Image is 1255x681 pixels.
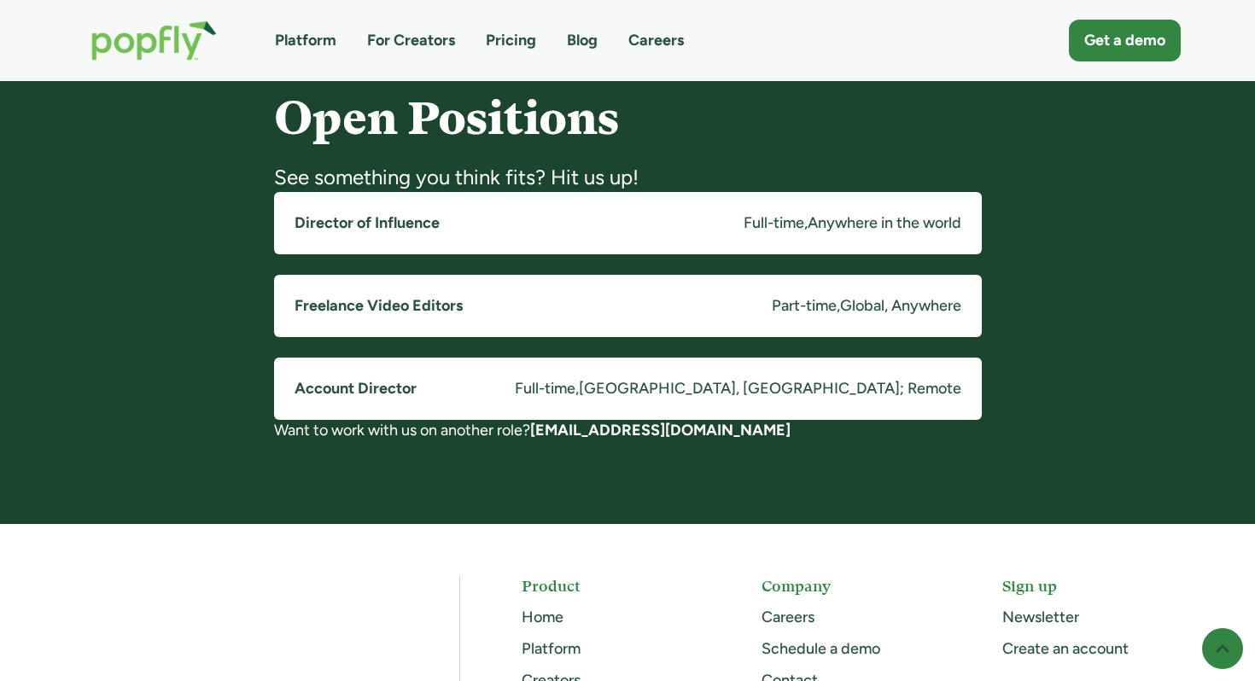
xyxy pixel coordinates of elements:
[575,378,579,399] div: ,
[274,358,982,420] a: Account DirectorFull-time,[GEOGRAPHIC_DATA], [GEOGRAPHIC_DATA]; Remote
[762,608,814,626] a: Careers
[274,275,982,337] a: Freelance Video EditorsPart-time,Global, Anywhere
[274,420,982,441] div: Want to work with us on another role?
[530,421,791,439] a: [EMAIL_ADDRESS][DOMAIN_NAME]
[522,575,700,597] h5: Product
[367,30,455,51] a: For Creators
[74,3,234,78] a: home
[772,295,837,317] div: Part-time
[804,212,808,234] div: ,
[274,164,982,191] div: See something you think fits? Hit us up!
[295,378,417,399] h5: Account Director
[1002,639,1129,658] a: Create an account
[1002,575,1181,597] h5: Sign up
[275,30,336,51] a: Platform
[744,212,804,234] div: Full-time
[762,575,940,597] h5: Company
[1002,608,1079,626] a: Newsletter
[628,30,684,51] a: Careers
[522,639,581,658] a: Platform
[840,295,961,317] div: Global, Anywhere
[1069,20,1181,61] a: Get a demo
[295,212,440,234] h5: Director of Influence
[522,608,563,626] a: Home
[567,30,598,51] a: Blog
[274,93,982,143] h4: Open Positions
[808,212,961,234] div: Anywhere in the world
[295,295,463,317] h5: Freelance Video Editors
[515,378,575,399] div: Full-time
[1084,30,1165,51] div: Get a demo
[837,295,840,317] div: ,
[579,378,961,399] div: [GEOGRAPHIC_DATA], [GEOGRAPHIC_DATA]; Remote
[762,639,880,658] a: Schedule a demo
[486,30,536,51] a: Pricing
[274,192,982,254] a: Director of InfluenceFull-time,Anywhere in the world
